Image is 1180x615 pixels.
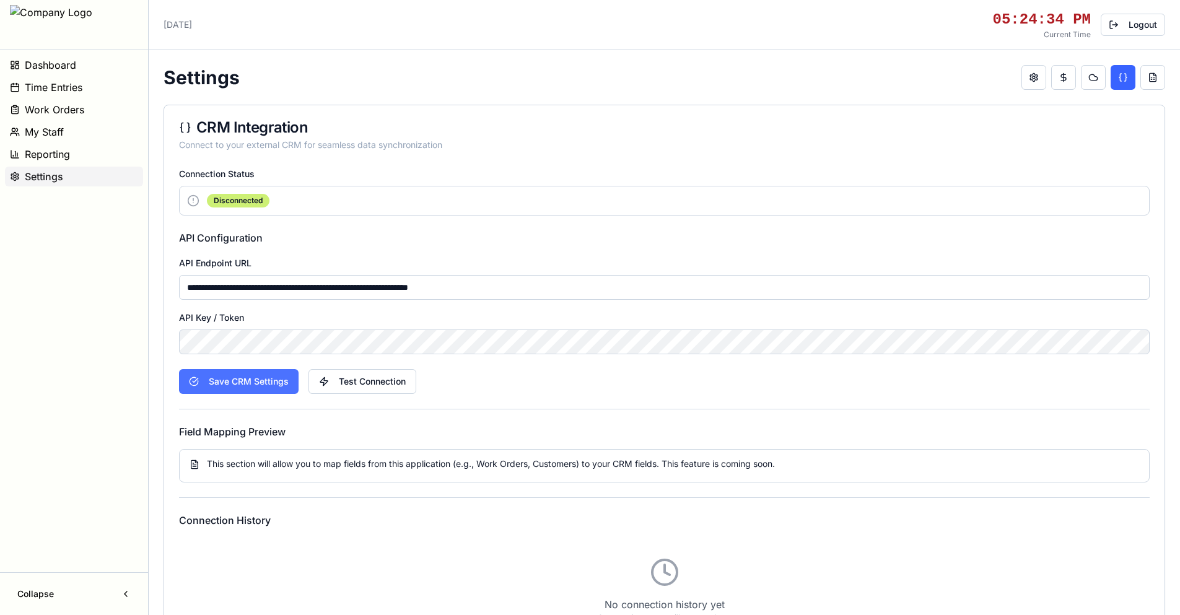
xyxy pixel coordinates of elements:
[5,144,143,164] button: Reporting
[5,55,143,75] button: Dashboard
[164,19,192,31] p: [DATE]
[10,5,92,45] img: Company Logo
[5,122,143,142] button: My Staff
[190,458,1139,470] div: This section will allow you to map fields from this application (e.g., Work Orders, Customers) to...
[164,66,240,89] h1: Settings
[993,30,1091,40] p: Current Time
[179,424,1150,439] h4: Field Mapping Preview
[179,230,1150,245] h4: API Configuration
[1021,65,1046,90] button: System Settings
[179,369,299,394] button: Save CRM Settings
[179,513,1150,528] h4: Connection History
[993,10,1091,30] div: 05:24:34 PM
[179,597,1150,612] p: No connection history yet
[10,583,138,605] button: Collapse
[25,169,63,184] span: Settings
[17,588,54,600] span: Collapse
[25,147,70,162] span: Reporting
[5,100,143,120] button: Work Orders
[25,124,64,139] span: My Staff
[179,312,244,323] label: API Key / Token
[25,80,82,95] span: Time Entries
[1140,65,1165,90] button: Google Sheets
[25,102,84,117] span: Work Orders
[1051,65,1076,90] button: Benefits & Pay
[207,194,269,207] div: disconnected
[179,139,1150,151] div: Connect to your external CRM for seamless data synchronization
[1101,14,1165,36] button: Logout
[5,167,143,186] button: Settings
[1111,65,1135,90] button: CRM Integration
[308,369,416,394] button: Test Connection
[5,77,143,97] button: Time Entries
[179,258,251,268] label: API Endpoint URL
[179,168,255,179] label: Connection Status
[25,58,76,72] span: Dashboard
[179,120,1150,135] div: CRM Integration
[1081,65,1106,90] button: Weather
